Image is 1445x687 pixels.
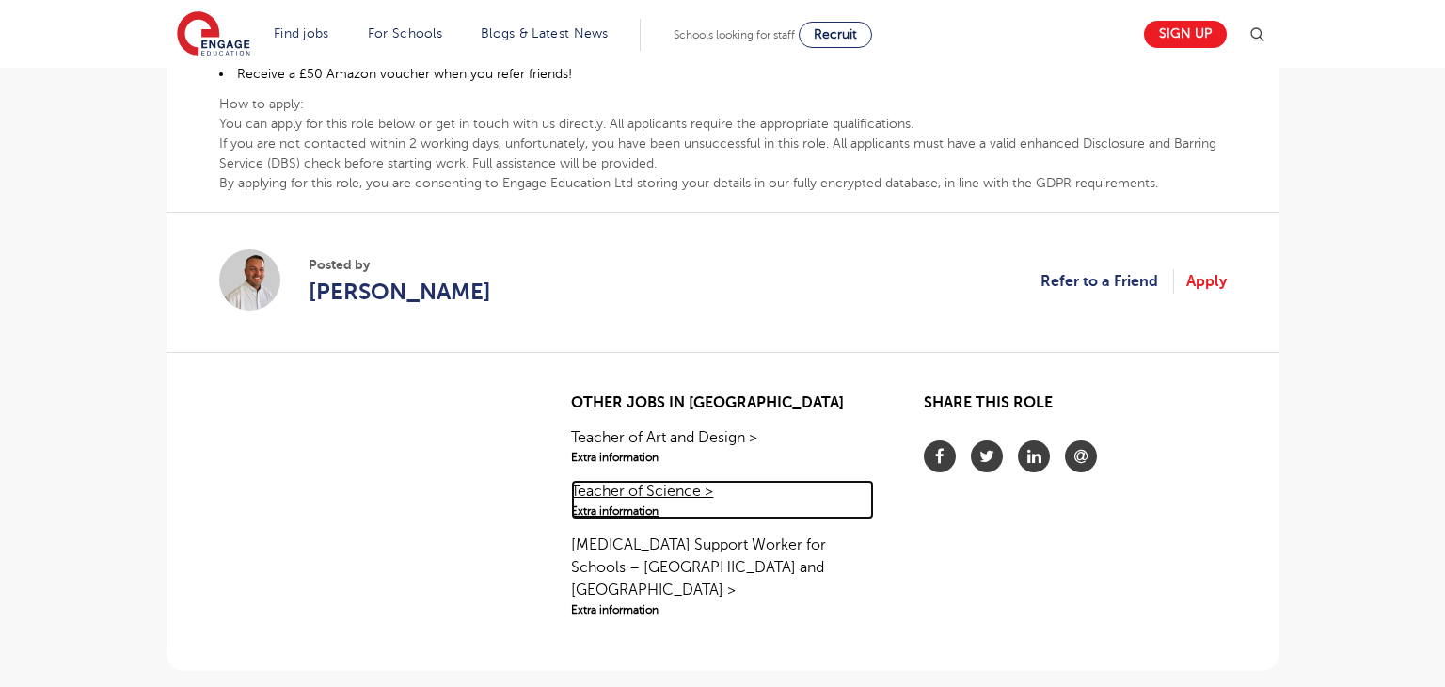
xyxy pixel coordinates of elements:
a: Find jobs [274,26,329,40]
a: Blogs & Latest News [481,26,609,40]
h2: Other jobs in [GEOGRAPHIC_DATA] [571,394,873,412]
img: Engage Education [177,11,250,58]
a: For Schools [368,26,442,40]
span: Extra information [571,601,873,618]
a: Recruit [799,22,872,48]
p: You can apply for this role below or get in touch with us directly. All applicants require the ap... [219,114,1227,134]
a: Teacher of Art and Design >Extra information [571,426,873,466]
span: Schools looking for staff [674,28,795,41]
a: Sign up [1144,21,1227,48]
li: Receive a £50 Amazon voucher when you refer friends! [219,63,1227,85]
b: How to apply: [219,97,304,111]
span: Recruit [814,27,857,41]
a: Teacher of Science >Extra information [571,480,873,519]
p: By applying for this role, you are consenting to Engage Education Ltd storing your details in our... [219,173,1227,193]
a: [MEDICAL_DATA] Support Worker for Schools – [GEOGRAPHIC_DATA] and [GEOGRAPHIC_DATA] >Extra inform... [571,534,873,618]
span: Posted by [309,255,491,275]
span: Extra information [571,503,873,519]
a: Refer to a Friend [1040,269,1174,294]
p: If you are not contacted within 2 working days, unfortunately, you have been unsuccessful in this... [219,134,1227,173]
a: Apply [1186,269,1227,294]
h2: Share this role [924,394,1226,422]
span: Extra information [571,449,873,466]
a: [PERSON_NAME] [309,275,491,309]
